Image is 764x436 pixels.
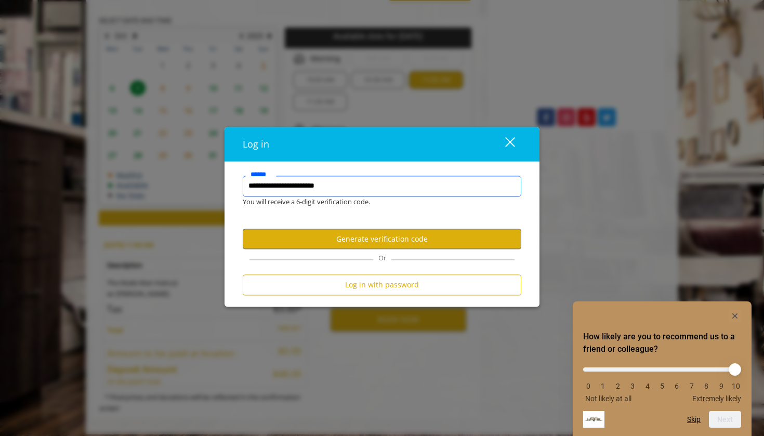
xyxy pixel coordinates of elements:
button: Log in with password [243,275,521,295]
li: 0 [583,382,594,390]
button: close dialog [486,134,521,155]
div: You will receive a 6-digit verification code. [235,196,513,207]
div: close dialog [493,136,514,152]
li: 6 [671,382,682,390]
span: Log in [243,138,269,150]
button: Skip [687,415,701,424]
h2: How likely are you to recommend us to a friend or colleague? Select an option from 0 to 10, with ... [583,331,741,355]
span: Or [373,254,391,263]
span: Extremely likely [692,394,741,403]
span: Not likely at all [585,394,631,403]
div: How likely are you to recommend us to a friend or colleague? Select an option from 0 to 10, with ... [583,310,741,428]
button: Hide survey [729,310,741,322]
li: 4 [642,382,653,390]
li: 2 [613,382,623,390]
li: 3 [627,382,638,390]
div: How likely are you to recommend us to a friend or colleague? Select an option from 0 to 10, with ... [583,360,741,403]
li: 8 [701,382,712,390]
li: 5 [657,382,667,390]
li: 7 [687,382,697,390]
li: 1 [598,382,608,390]
li: 10 [731,382,741,390]
li: 9 [716,382,727,390]
button: Next question [709,411,741,428]
button: Generate verification code [243,229,521,249]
